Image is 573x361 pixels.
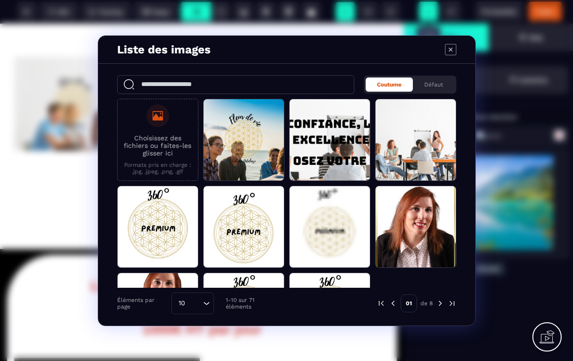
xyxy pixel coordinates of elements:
p: de 8 [420,300,433,307]
p: Éléments par page [117,297,167,310]
p: 1-10 sur 71 éléments [226,297,279,310]
span: Défaut [424,81,443,88]
p: Formats pris en charge : .jpg, .jpeg, .png, .gif [122,162,193,175]
p: 01 [401,294,417,312]
img: next [448,299,456,308]
div: Search for option [171,292,214,314]
img: prev [377,299,385,308]
img: prev [389,299,397,308]
span: 10 [175,298,188,309]
input: Search for option [188,298,201,309]
b: LES FORMATIONS PROPOSEES 100% PRATICO-PRATIQUES 1000€ HT par jour [91,254,313,313]
img: next [436,299,445,308]
h4: Liste des images [117,43,211,56]
img: a3b1ad1e8b439d3f3fa79fa4d0b74b86_Bandeau_site_wordpress_linkdln-11.png [14,33,390,127]
p: Choisissez des fichiers ou faites-les glisser ici [122,134,193,157]
span: Coutume [377,81,402,88]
